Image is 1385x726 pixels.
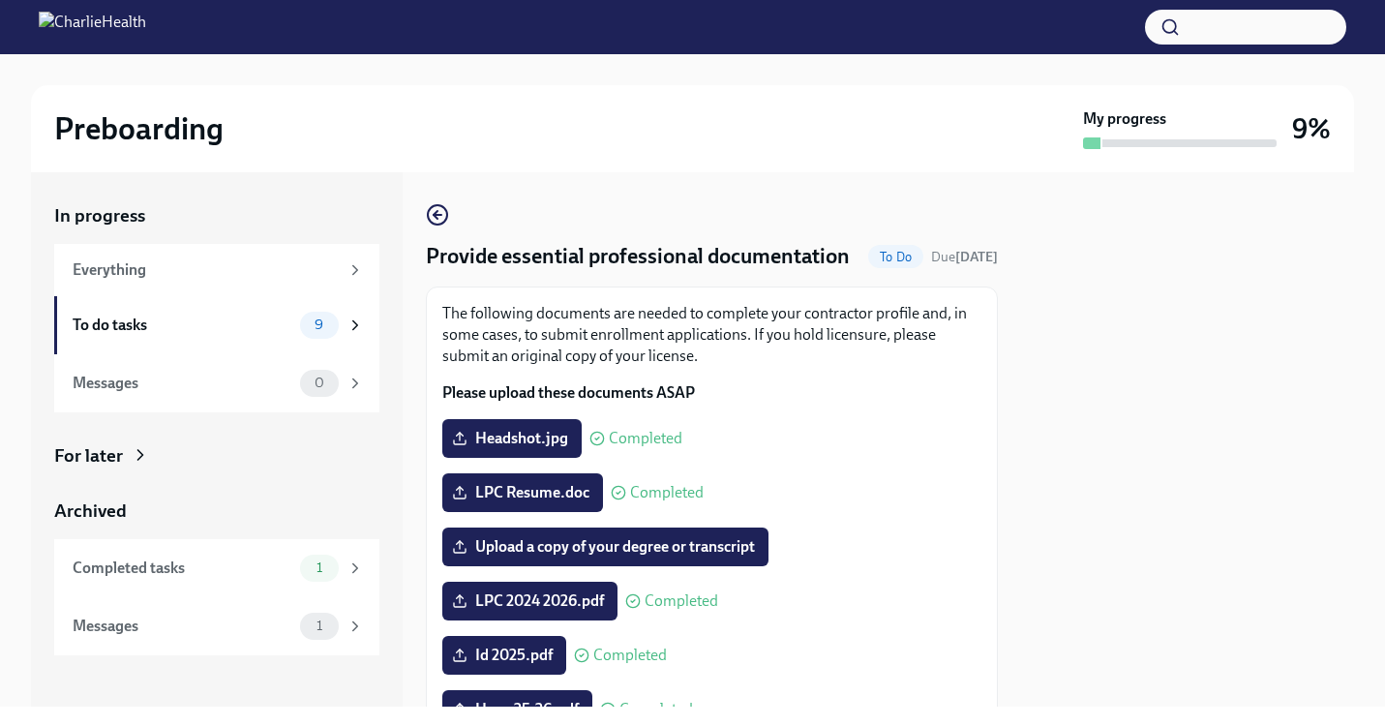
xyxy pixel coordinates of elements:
span: Completed [593,648,667,663]
a: Messages0 [54,354,379,412]
div: Messages [73,616,292,637]
h3: 9% [1292,111,1331,146]
span: LPC Resume.doc [456,483,589,502]
strong: Please upload these documents ASAP [442,383,695,402]
span: Id 2025.pdf [456,646,553,665]
a: Archived [54,499,379,524]
h4: Provide essential professional documentation [426,242,850,271]
strong: My progress [1083,108,1166,130]
a: Messages1 [54,597,379,655]
span: 1 [305,619,334,633]
p: The following documents are needed to complete your contractor profile and, in some cases, to sub... [442,303,981,367]
a: For later [54,443,379,469]
span: Completed [609,431,682,446]
span: Completed [619,702,693,717]
div: Messages [73,373,292,394]
label: Upload a copy of your degree or transcript [442,528,768,566]
a: In progress [54,203,379,228]
h2: Preboarding [54,109,224,148]
div: For later [54,443,123,469]
span: Headshot.jpg [456,429,568,448]
label: LPC 2024 2026.pdf [442,582,617,620]
span: Completed [630,485,704,500]
span: 1 [305,560,334,575]
label: Headshot.jpg [442,419,582,458]
span: 0 [303,376,336,390]
a: To do tasks9 [54,296,379,354]
div: Everything [73,259,339,281]
span: Hpso 25-26.pdf [456,700,579,719]
img: CharlieHealth [39,12,146,43]
span: Upload a copy of your degree or transcript [456,537,755,557]
a: Everything [54,244,379,296]
label: Id 2025.pdf [442,636,566,675]
div: Completed tasks [73,558,292,579]
span: LPC 2024 2026.pdf [456,591,604,611]
strong: [DATE] [955,249,998,265]
a: Completed tasks1 [54,539,379,597]
div: To do tasks [73,315,292,336]
span: 9 [303,318,335,332]
span: Due [931,249,998,265]
span: Completed [645,593,718,609]
label: LPC Resume.doc [442,473,603,512]
span: To Do [868,250,923,264]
